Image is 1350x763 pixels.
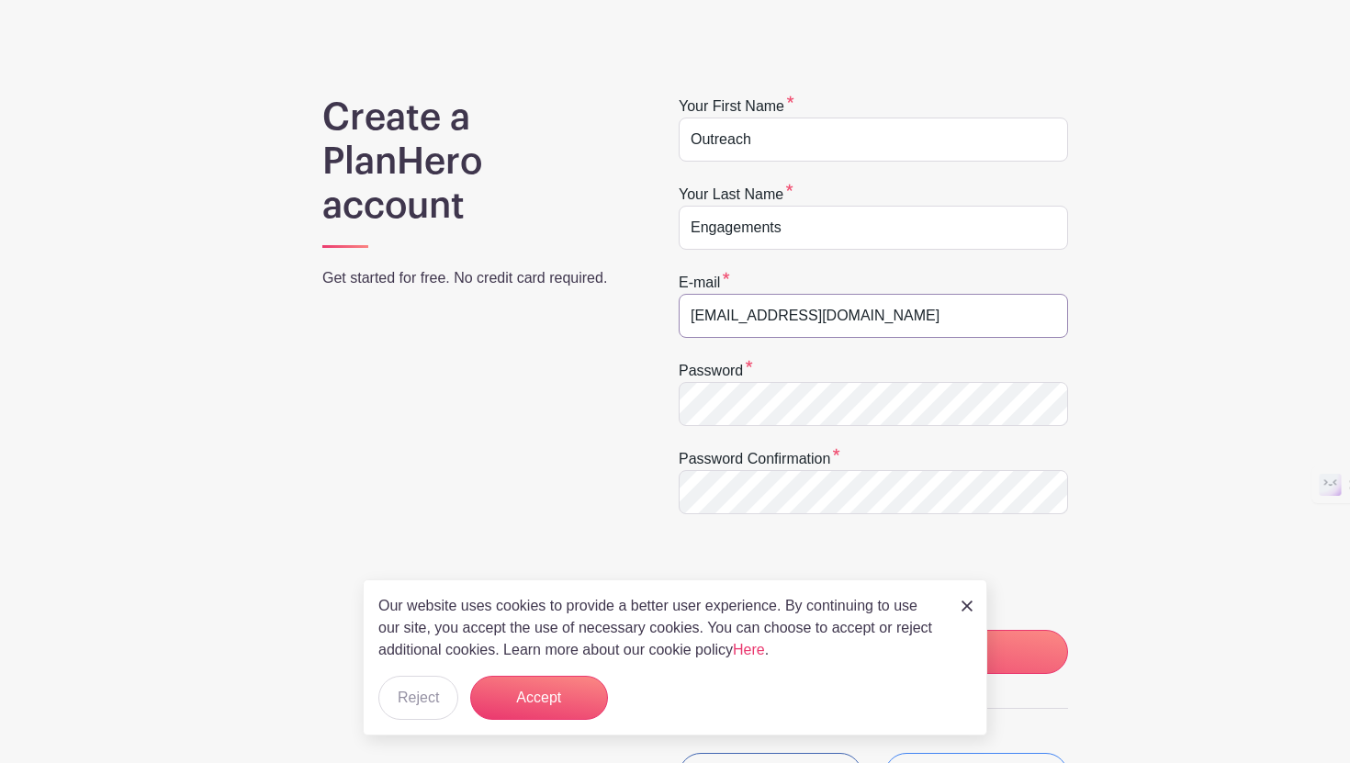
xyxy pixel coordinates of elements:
[679,272,730,294] label: E-mail
[679,118,1068,162] input: e.g. Julie
[378,676,458,720] button: Reject
[679,95,794,118] label: Your first name
[679,184,793,206] label: Your last name
[679,448,840,470] label: Password confirmation
[378,595,942,661] p: Our website uses cookies to provide a better user experience. By continuing to use our site, you ...
[679,294,1068,338] input: e.g. julie@eventco.com
[679,360,753,382] label: Password
[322,267,631,289] p: Get started for free. No credit card required.
[322,95,631,228] h1: Create a PlanHero account
[962,600,973,612] img: close_button-5f87c8562297e5c2d7936805f587ecaba9071eb48480494691a3f1689db116b3.svg
[679,536,958,608] iframe: reCAPTCHA
[470,676,608,720] button: Accept
[733,642,765,657] a: Here
[679,206,1068,250] input: e.g. Smith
